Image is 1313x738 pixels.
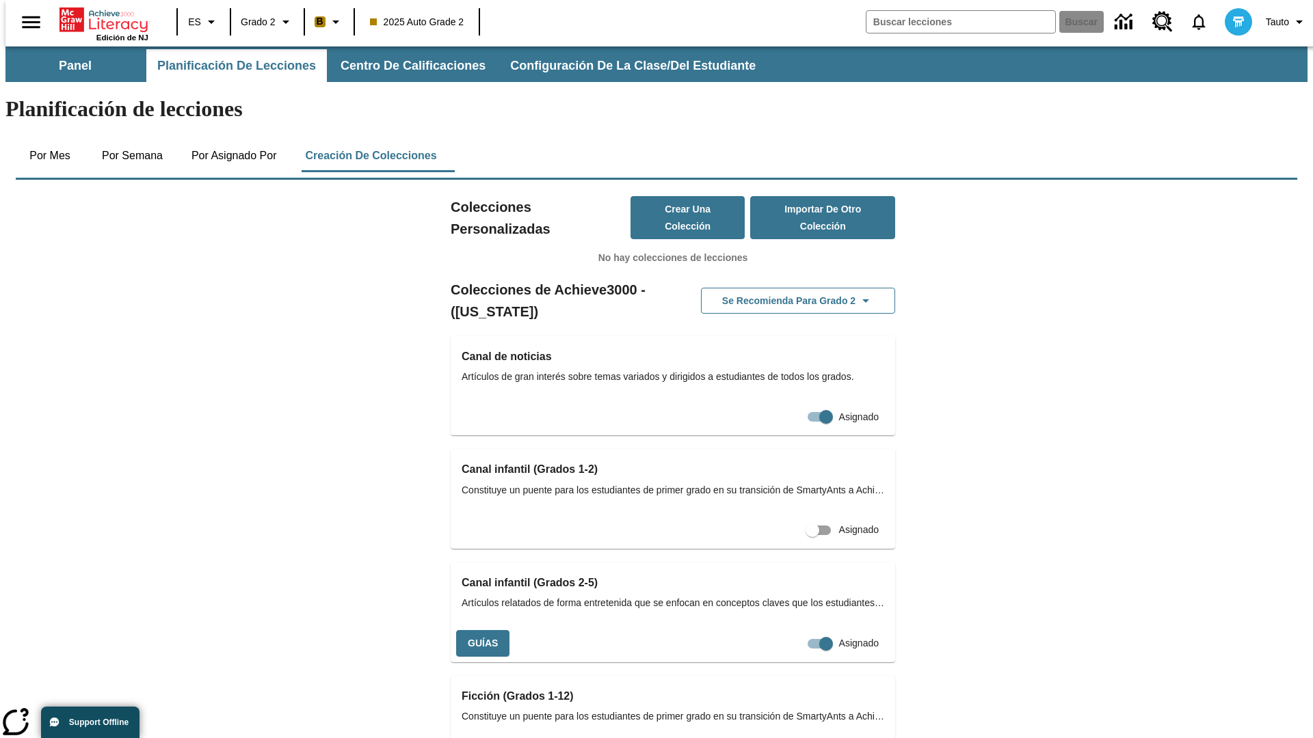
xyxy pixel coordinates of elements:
[451,251,895,265] p: No hay colecciones de lecciones
[462,596,884,610] span: Artículos relatados de forma entretenida que se enfocan en conceptos claves que los estudiantes a...
[59,6,148,33] a: Portada
[866,11,1055,33] input: Buscar campo
[370,15,464,29] span: 2025 Auto Grade 2
[462,483,884,497] span: Constituye un puente para los estudiantes de primer grado en su transición de SmartyAnts a Achiev...
[839,410,879,424] span: Asignado
[16,139,84,172] button: Por mes
[462,370,884,384] span: Artículos de gran interés sobre temas variados y dirigidos a estudiantes de todos los grados.
[7,49,144,82] button: Panel
[182,10,226,34] button: Lenguaje: ES, Selecciona un idioma
[317,13,323,30] span: B
[839,636,879,651] span: Asignado
[750,196,895,239] button: Importar de otro Colección
[59,5,148,42] div: Portada
[462,573,884,592] h3: Canal infantil (Grados 2-5)
[631,196,745,239] button: Crear una colección
[451,196,631,240] h2: Colecciones Personalizadas
[188,15,201,29] span: ES
[91,139,174,172] button: Por semana
[1266,15,1289,29] span: Tauto
[5,46,1308,82] div: Subbarra de navegación
[451,279,673,323] h2: Colecciones de Achieve3000 - ([US_STATE])
[146,49,327,82] button: Planificación de lecciones
[11,2,51,42] button: Abrir el menú lateral
[839,523,879,537] span: Asignado
[5,96,1308,122] h1: Planificación de lecciones
[1181,4,1217,40] a: Notificaciones
[1217,4,1260,40] button: Escoja un nuevo avatar
[1106,3,1144,41] a: Centro de información
[462,709,884,724] span: Constituye un puente para los estudiantes de primer grado en su transición de SmartyAnts a Achiev...
[96,33,148,42] span: Edición de NJ
[462,460,884,479] h3: Canal infantil (Grados 1-2)
[330,49,496,82] button: Centro de calificaciones
[1144,3,1181,40] a: Centro de recursos, Se abrirá en una pestaña nueva.
[456,630,509,657] button: Guías
[294,139,447,172] button: Creación de colecciones
[499,49,767,82] button: Configuración de la clase/del estudiante
[309,10,349,34] button: Boost El color de la clase es anaranjado claro. Cambiar el color de la clase.
[241,15,276,29] span: Grado 2
[1260,10,1313,34] button: Perfil/Configuración
[181,139,288,172] button: Por asignado por
[1225,8,1252,36] img: avatar image
[69,717,129,727] span: Support Offline
[5,49,768,82] div: Subbarra de navegación
[41,707,140,738] button: Support Offline
[235,10,300,34] button: Grado: Grado 2, Elige un grado
[462,687,884,706] h3: Ficción (Grados 1-12)
[701,288,895,314] button: Se recomienda para Grado 2
[462,347,884,366] h3: Canal de noticias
